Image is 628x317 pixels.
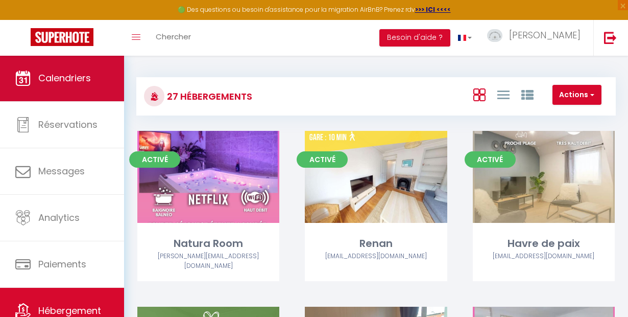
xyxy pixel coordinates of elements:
a: >>> ICI <<<< [415,5,451,14]
a: Vue en Liste [497,86,510,103]
div: Natura Room [137,236,279,252]
span: Paiements [38,258,86,270]
span: [PERSON_NAME] [509,29,581,41]
span: Analytics [38,211,80,224]
span: Chercher [156,31,191,42]
span: Activé [465,151,516,168]
span: Activé [297,151,348,168]
img: logout [604,31,617,44]
span: Hébergement [38,304,101,317]
img: Super Booking [31,28,93,46]
div: Airbnb [305,252,447,261]
a: ... [PERSON_NAME] [479,20,593,56]
h3: 27 Hébergements [164,85,252,108]
div: Airbnb [137,252,279,271]
button: Besoin d'aide ? [379,29,450,47]
div: Airbnb [473,252,615,261]
span: Calendriers [38,72,91,84]
span: Activé [129,151,180,168]
a: Vue par Groupe [521,86,534,103]
div: Renan [305,236,447,252]
img: ... [487,29,502,42]
a: Vue en Box [473,86,486,103]
div: Havre de paix [473,236,615,252]
span: Réservations [38,118,98,131]
button: Actions [552,85,601,105]
span: Messages [38,165,85,177]
a: Chercher [148,20,199,56]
